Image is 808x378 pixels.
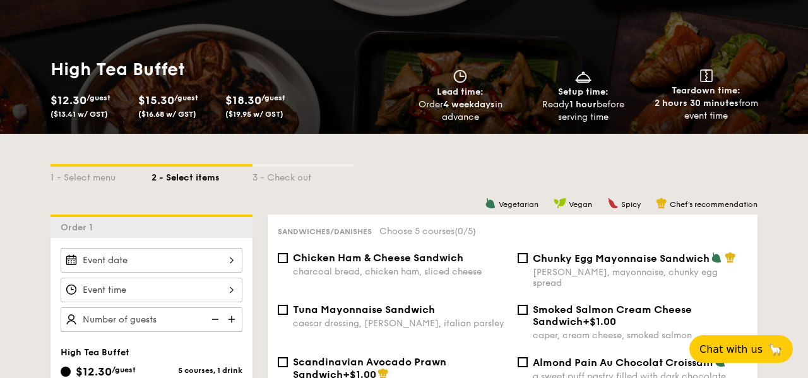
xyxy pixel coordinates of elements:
span: Lead time: [437,86,484,97]
span: Order 1 [61,222,98,233]
input: Smoked Salmon Cream Cheese Sandwich+$1.00caper, cream cheese, smoked salmon [518,305,528,315]
img: icon-dish.430c3a2e.svg [574,69,593,83]
div: Order in advance [404,98,517,124]
img: icon-spicy.37a8142b.svg [607,198,619,209]
button: Chat with us🦙 [689,335,793,363]
div: 2 - Select items [151,167,252,184]
input: $12.30/guest($13.41 w/ GST)5 courses, 1 drinkMin 30 guests [61,367,71,377]
strong: 4 weekdays [443,99,495,110]
span: Setup time: [558,86,609,97]
strong: 2 hours 30 minutes [655,98,739,109]
input: Event time [61,278,242,302]
div: 1 - Select menu [50,167,151,184]
input: Number of guests [61,307,242,332]
span: Vegan [569,200,592,209]
div: 3 - Check out [252,167,353,184]
span: 🦙 [768,342,783,357]
span: Tuna Mayonnaise Sandwich [293,304,435,316]
span: $12.30 [50,93,86,107]
span: Teardown time: [672,85,740,96]
span: +$1.00 [583,316,616,328]
img: icon-chef-hat.a58ddaea.svg [725,252,736,263]
span: Vegetarian [499,200,538,209]
span: /guest [86,93,110,102]
img: icon-chef-hat.a58ddaea.svg [656,198,667,209]
img: icon-vegan.f8ff3823.svg [554,198,566,209]
span: Choose 5 courses [379,226,476,237]
span: ($13.41 w/ GST) [50,110,108,119]
img: icon-reduce.1d2dbef1.svg [205,307,223,331]
span: Spicy [621,200,641,209]
input: Event date [61,248,242,273]
img: icon-vegetarian.fe4039eb.svg [711,252,722,263]
span: Smoked Salmon Cream Cheese Sandwich [533,304,692,328]
span: (0/5) [454,226,476,237]
span: Chunky Egg Mayonnaise Sandwich [533,252,710,264]
span: /guest [174,93,198,102]
input: Tuna Mayonnaise Sandwichcaesar dressing, [PERSON_NAME], italian parsley [278,305,288,315]
span: Sandwiches/Danishes [278,227,372,236]
span: Almond Pain Au Chocolat Croissant [533,357,713,369]
img: icon-vegetarian.fe4039eb.svg [485,198,496,209]
span: /guest [112,365,136,374]
div: charcoal bread, chicken ham, sliced cheese [293,266,508,277]
h1: High Tea Buffet [50,58,399,81]
div: caesar dressing, [PERSON_NAME], italian parsley [293,318,508,329]
div: [PERSON_NAME], mayonnaise, chunky egg spread [533,267,747,288]
div: caper, cream cheese, smoked salmon [533,330,747,341]
img: icon-teardown.65201eee.svg [700,69,713,82]
span: High Tea Buffet [61,347,129,358]
div: Ready before serving time [527,98,640,124]
span: $15.30 [138,93,174,107]
div: from event time [650,97,763,122]
span: ($16.68 w/ GST) [138,110,196,119]
input: Scandinavian Avocado Prawn Sandwich+$1.00[PERSON_NAME], celery, red onion, dijon mustard [278,357,288,367]
span: ($19.95 w/ GST) [225,110,283,119]
span: Chef's recommendation [670,200,757,209]
div: 5 courses, 1 drink [151,366,242,375]
img: icon-clock.2db775ea.svg [451,69,470,83]
input: Almond Pain Au Chocolat Croissanta sweet puff pastry filled with dark chocolate [518,357,528,367]
span: Chat with us [699,343,763,355]
span: $18.30 [225,93,261,107]
input: Chicken Ham & Cheese Sandwichcharcoal bread, chicken ham, sliced cheese [278,253,288,263]
span: Chicken Ham & Cheese Sandwich [293,252,463,264]
img: icon-add.58712e84.svg [223,307,242,331]
input: Chunky Egg Mayonnaise Sandwich[PERSON_NAME], mayonnaise, chunky egg spread [518,253,528,263]
strong: 1 hour [569,99,597,110]
span: /guest [261,93,285,102]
